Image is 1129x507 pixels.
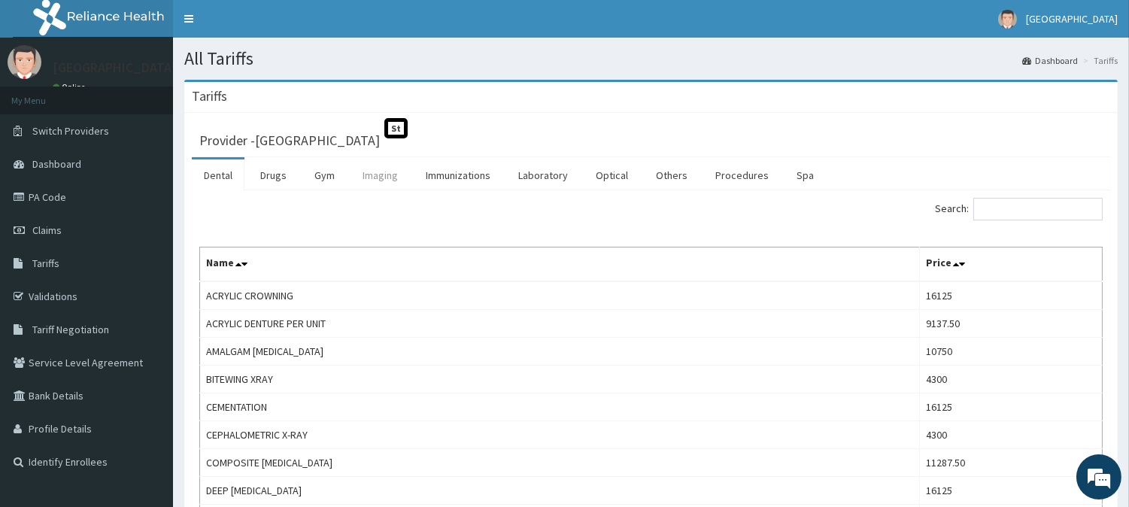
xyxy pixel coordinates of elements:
[8,45,41,79] img: User Image
[1022,54,1078,67] a: Dashboard
[32,257,59,270] span: Tariffs
[32,223,62,237] span: Claims
[785,159,826,191] a: Spa
[973,198,1103,220] input: Search:
[414,159,502,191] a: Immunizations
[184,49,1118,68] h1: All Tariffs
[644,159,700,191] a: Others
[351,159,410,191] a: Imaging
[920,393,1103,421] td: 16125
[998,10,1017,29] img: User Image
[192,90,227,103] h3: Tariffs
[200,247,920,282] th: Name
[584,159,640,191] a: Optical
[920,449,1103,477] td: 11287.50
[920,310,1103,338] td: 9137.50
[32,323,109,336] span: Tariff Negotiation
[200,281,920,310] td: ACRYLIC CROWNING
[920,281,1103,310] td: 16125
[1026,12,1118,26] span: [GEOGRAPHIC_DATA]
[200,449,920,477] td: COMPOSITE [MEDICAL_DATA]
[935,198,1103,220] label: Search:
[703,159,781,191] a: Procedures
[200,338,920,366] td: AMALGAM [MEDICAL_DATA]
[920,421,1103,449] td: 4300
[248,159,299,191] a: Drugs
[200,366,920,393] td: BITEWING XRAY
[32,157,81,171] span: Dashboard
[302,159,347,191] a: Gym
[1079,54,1118,67] li: Tariffs
[920,477,1103,505] td: 16125
[200,477,920,505] td: DEEP [MEDICAL_DATA]
[920,247,1103,282] th: Price
[920,338,1103,366] td: 10750
[200,393,920,421] td: CEMENTATION
[200,310,920,338] td: ACRYLIC DENTURE PER UNIT
[192,159,244,191] a: Dental
[199,134,380,147] h3: Provider - [GEOGRAPHIC_DATA]
[506,159,580,191] a: Laboratory
[200,421,920,449] td: CEPHALOMETRIC X-RAY
[53,61,177,74] p: [GEOGRAPHIC_DATA]
[32,124,109,138] span: Switch Providers
[384,118,408,138] span: St
[920,366,1103,393] td: 4300
[53,82,89,93] a: Online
